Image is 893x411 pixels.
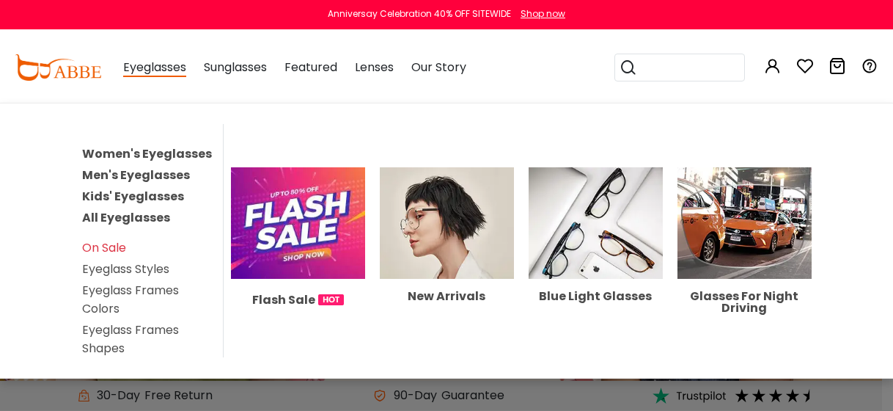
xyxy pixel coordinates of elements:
[529,167,663,278] img: Blue Light Glasses
[82,261,169,277] a: Eyeglass Styles
[82,282,179,317] a: Eyeglass Frames Colors
[380,214,514,302] a: New Arrivals
[529,214,663,302] a: Blue Light Glasses
[529,291,663,302] div: Blue Light Glasses
[521,7,565,21] div: Shop now
[82,188,184,205] a: Kids' Eyeglasses
[231,214,365,308] a: Flash Sale
[380,167,514,278] img: New Arrivals
[82,145,212,162] a: Women's Eyeglasses
[82,209,170,226] a: All Eyeglasses
[380,291,514,302] div: New Arrivals
[252,291,315,309] span: Flash Sale
[15,54,101,81] img: abbeglasses.com
[318,294,344,305] img: 1724998894317IetNH.gif
[231,167,365,278] img: Flash Sale
[82,167,190,183] a: Men's Eyeglasses
[82,321,179,357] a: Eyeglass Frames Shapes
[677,214,812,313] a: Glasses For Night Driving
[677,291,812,314] div: Glasses For Night Driving
[355,59,394,76] span: Lenses
[328,7,511,21] div: Anniversay Celebration 40% OFF SITEWIDE
[677,167,812,278] img: Glasses For Night Driving
[82,239,126,256] a: On Sale
[284,59,337,76] span: Featured
[411,59,466,76] span: Our Story
[123,59,186,77] span: Eyeglasses
[513,7,565,20] a: Shop now
[204,59,267,76] span: Sunglasses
